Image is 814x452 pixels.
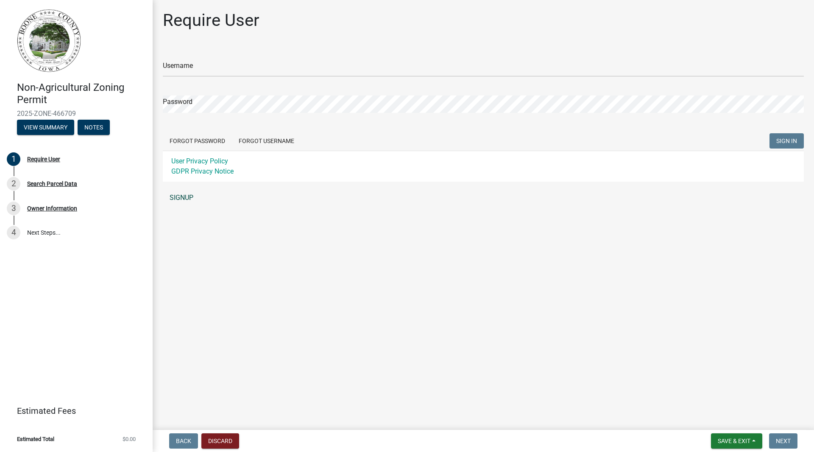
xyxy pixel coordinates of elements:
[17,109,136,118] span: 2025-ZONE-466709
[7,402,139,419] a: Estimated Fees
[27,156,60,162] div: Require User
[176,438,191,444] span: Back
[171,167,234,175] a: GDPR Privacy Notice
[776,138,797,144] span: SIGN IN
[163,10,259,31] h1: Require User
[27,181,77,187] div: Search Parcel Data
[711,433,762,449] button: Save & Exit
[776,438,791,444] span: Next
[169,433,198,449] button: Back
[163,189,804,206] a: SIGNUP
[232,133,301,149] button: Forgot Username
[7,177,20,191] div: 2
[769,133,804,149] button: SIGN IN
[163,133,232,149] button: Forgot Password
[7,226,20,239] div: 4
[78,124,110,131] wm-modal-confirm: Notes
[171,157,228,165] a: User Privacy Policy
[27,205,77,211] div: Owner Information
[17,120,74,135] button: View Summary
[17,9,81,73] img: Boone County, Iowa
[718,438,750,444] span: Save & Exit
[17,81,146,106] h4: Non-Agricultural Zoning Permit
[769,433,797,449] button: Next
[17,436,54,442] span: Estimated Total
[7,202,20,215] div: 3
[123,436,136,442] span: $0.00
[78,120,110,135] button: Notes
[201,433,239,449] button: Discard
[17,124,74,131] wm-modal-confirm: Summary
[7,152,20,166] div: 1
